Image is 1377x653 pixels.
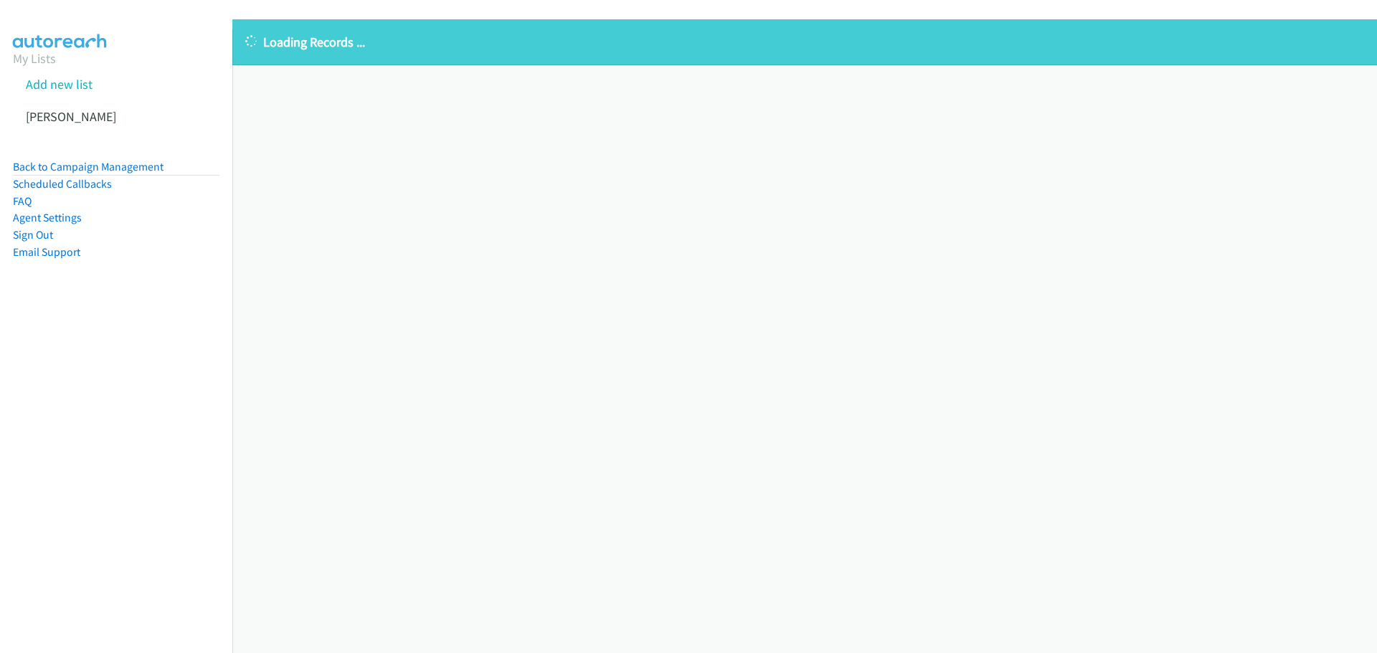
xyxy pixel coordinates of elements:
[13,211,82,224] a: Agent Settings
[13,228,53,242] a: Sign Out
[13,50,56,67] a: My Lists
[13,245,80,259] a: Email Support
[26,108,116,125] a: [PERSON_NAME]
[245,32,1364,52] p: Loading Records ...
[26,76,93,92] a: Add new list
[13,160,164,173] a: Back to Campaign Management
[13,194,32,208] a: FAQ
[13,177,112,191] a: Scheduled Callbacks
